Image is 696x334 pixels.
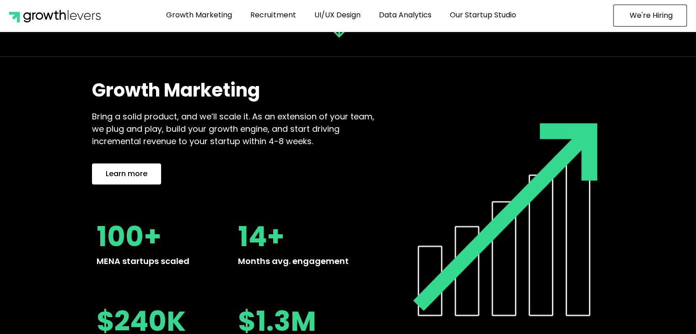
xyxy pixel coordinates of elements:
a: Data Analytics [372,5,438,26]
span: Learn more [106,170,147,178]
a: We're Hiring [613,5,687,27]
a: Growth Marketing [159,5,239,26]
p: Months avg. engagement [237,255,370,267]
a: UI/UX Design [307,5,367,26]
h2: 100+ [97,223,229,250]
nav: Menu [111,5,572,26]
span: We're Hiring [630,12,673,19]
a: Learn more [92,163,161,184]
a: Our Startup Studio [442,5,523,26]
a: Recruitment [243,5,302,26]
h2: Growth Marketing [92,79,375,101]
p: MENA startups scaled [97,255,229,267]
span: Bring a solid product, and we’ll scale it. As an extension of your team, we plug and play, build ... [92,111,374,147]
h2: 14+ [237,223,370,250]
